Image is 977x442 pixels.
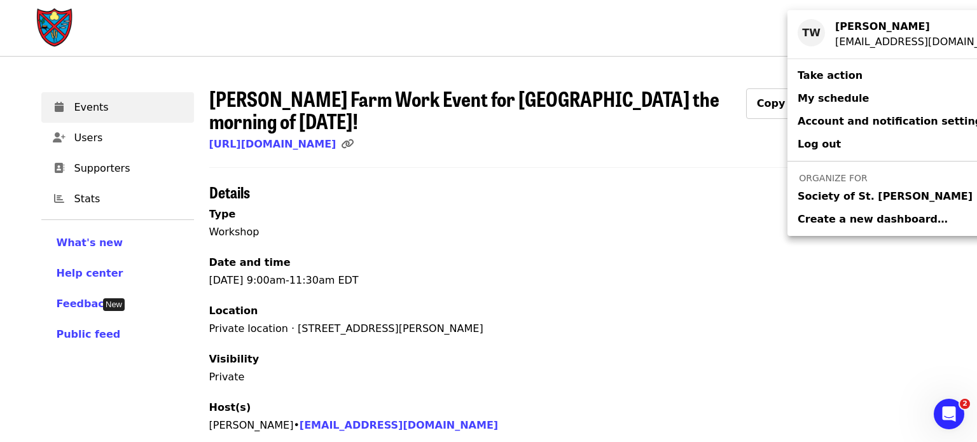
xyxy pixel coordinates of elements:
strong: [PERSON_NAME] [835,20,930,32]
span: 2 [960,399,970,409]
span: Create a new dashboard… [798,213,948,225]
span: Organize for [799,173,867,183]
span: Take action [798,69,863,81]
iframe: Intercom live chat [934,399,964,429]
div: TW [798,19,825,46]
span: My schedule [798,92,869,104]
span: Log out [798,138,841,150]
span: Society of St. [PERSON_NAME] [798,189,973,204]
